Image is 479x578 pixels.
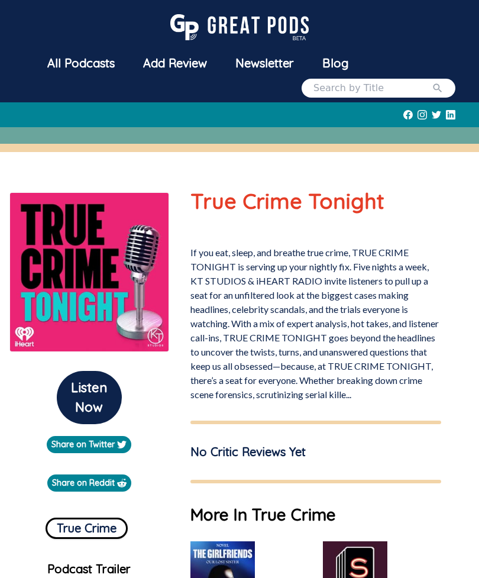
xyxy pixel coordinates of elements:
a: Blog [308,48,363,79]
h1: No Critic Reviews Yet [190,443,306,461]
img: True Crime Tonight [9,192,169,352]
input: Search by Title [313,81,432,95]
a: True Crime [46,513,128,539]
button: Listen Now [57,371,122,424]
a: Share on Reddit [47,474,131,492]
a: All Podcasts [33,48,129,79]
p: True Crime Tonight [190,185,442,217]
h1: More In True Crime [190,502,442,527]
a: Add Review [129,48,221,79]
button: True Crime [46,518,128,539]
p: If you eat, sleep, and breathe true crime, TRUE CRIME TONIGHT is serving up your nightly fix. Fiv... [190,241,442,402]
img: GreatPods [170,14,309,40]
p: Podcast Trailer [9,560,169,578]
a: Newsletter [221,48,308,79]
a: Share on Twitter [47,436,131,453]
